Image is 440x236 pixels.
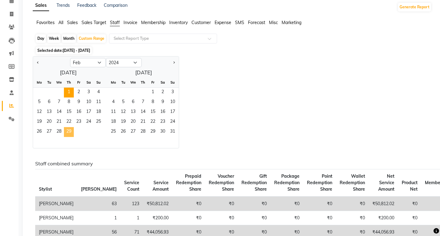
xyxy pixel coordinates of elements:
[158,97,168,107] span: 9
[35,197,77,211] td: [PERSON_NAME]
[54,127,64,137] div: Wednesday, February 28, 2024
[74,107,84,117] div: Friday, February 16, 2024
[54,97,64,107] div: Wednesday, February 7, 2024
[106,58,142,67] select: Select year
[74,88,84,97] span: 2
[118,77,128,87] div: Tu
[128,107,138,117] span: 13
[84,77,94,87] div: Sa
[34,107,44,117] div: Monday, February 12, 2024
[138,127,148,137] span: 28
[64,97,74,107] div: Thursday, February 8, 2024
[44,117,54,127] span: 20
[108,117,118,127] div: Monday, March 18, 2024
[158,107,168,117] div: Saturday, March 16, 2024
[235,20,244,25] span: SMS
[64,88,74,97] span: 1
[148,117,158,127] div: Friday, March 22, 2024
[138,107,148,117] div: Thursday, March 14, 2024
[168,127,178,137] div: Sunday, March 31, 2024
[84,88,94,97] div: Saturday, February 3, 2024
[168,88,178,97] div: Sunday, March 3, 2024
[74,107,84,117] span: 16
[138,127,148,137] div: Thursday, March 28, 2024
[270,197,303,211] td: ₹0
[77,2,96,8] a: Feedback
[118,97,128,107] div: Tuesday, March 5, 2024
[44,107,54,117] span: 13
[47,34,61,43] div: Week
[158,88,168,97] div: Saturday, March 2, 2024
[64,77,74,87] div: Th
[64,107,74,117] span: 15
[94,88,103,97] div: Sunday, February 4, 2024
[138,77,148,87] div: Th
[148,97,158,107] div: Friday, March 8, 2024
[128,97,138,107] div: Wednesday, March 6, 2024
[82,20,106,25] span: Sales Target
[74,117,84,127] span: 23
[77,34,106,43] div: Custom Range
[168,88,178,97] span: 3
[307,173,332,192] span: Point Redemption Share
[120,211,143,225] td: 1
[148,127,158,137] span: 29
[64,117,74,127] div: Thursday, February 22, 2024
[34,97,44,107] div: Monday, February 5, 2024
[138,97,148,107] span: 7
[84,97,94,107] span: 10
[191,20,211,25] span: Customer
[118,107,128,117] div: Tuesday, March 12, 2024
[248,20,265,25] span: Forecast
[158,88,168,97] span: 2
[94,107,103,117] div: Sunday, February 18, 2024
[148,107,158,117] span: 15
[148,117,158,127] span: 22
[238,197,270,211] td: ₹0
[303,197,336,211] td: ₹0
[44,127,54,137] span: 27
[74,117,84,127] div: Friday, February 23, 2024
[143,211,172,225] td: ₹200.00
[34,127,44,137] span: 26
[84,97,94,107] div: Saturday, February 10, 2024
[34,127,44,137] div: Monday, February 26, 2024
[94,88,103,97] span: 4
[128,97,138,107] span: 6
[84,88,94,97] span: 3
[402,180,417,192] span: Product Net
[94,117,103,127] span: 25
[108,77,118,87] div: Mo
[35,211,77,225] td: [PERSON_NAME]
[118,107,128,117] span: 12
[168,77,178,87] div: Su
[169,20,188,25] span: Inventory
[63,48,90,53] span: [DATE] - [DATE]
[108,107,118,117] div: Monday, March 11, 2024
[34,107,44,117] span: 12
[128,107,138,117] div: Wednesday, March 13, 2024
[64,117,74,127] span: 22
[70,58,106,67] select: Select month
[62,34,76,43] div: Month
[128,117,138,127] div: Wednesday, March 20, 2024
[54,97,64,107] span: 7
[205,197,238,211] td: ₹0
[104,2,128,8] a: Comparison
[54,107,64,117] div: Wednesday, February 14, 2024
[158,127,168,137] div: Saturday, March 30, 2024
[108,97,118,107] div: Monday, March 4, 2024
[84,117,94,127] span: 24
[148,97,158,107] span: 8
[124,20,137,25] span: Invoice
[148,77,158,87] div: Fr
[398,211,421,225] td: ₹0
[128,127,138,137] span: 27
[168,107,178,117] span: 17
[168,127,178,137] span: 31
[108,97,118,107] span: 4
[77,211,120,225] td: 1
[241,173,267,192] span: Gift Redemption Share
[64,107,74,117] div: Thursday, February 15, 2024
[369,197,398,211] td: ₹50,812.02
